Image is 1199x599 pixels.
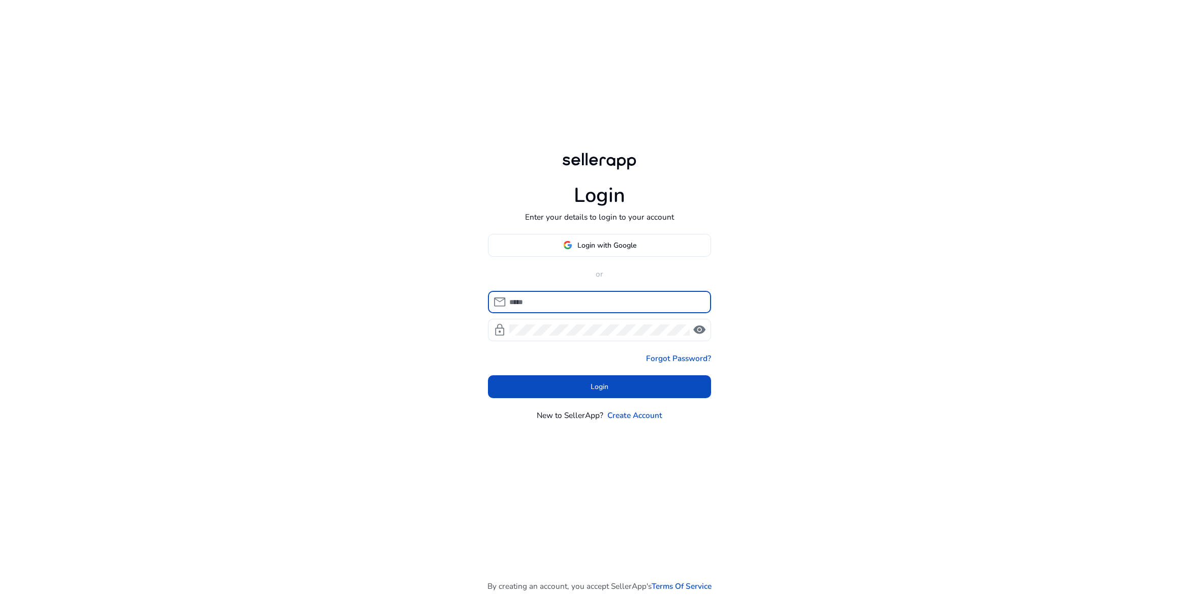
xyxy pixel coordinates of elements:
[652,580,712,592] a: Terms Of Service
[488,375,712,398] button: Login
[693,323,706,337] span: visibility
[493,295,506,309] span: mail
[488,234,712,257] button: Login with Google
[563,241,572,250] img: google-logo.svg
[591,381,608,392] span: Login
[646,352,711,364] a: Forgot Password?
[577,240,636,251] span: Login with Google
[488,268,712,280] p: or
[537,409,603,421] p: New to SellerApp?
[574,184,625,208] h1: Login
[525,211,674,223] p: Enter your details to login to your account
[493,323,506,337] span: lock
[607,409,662,421] a: Create Account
